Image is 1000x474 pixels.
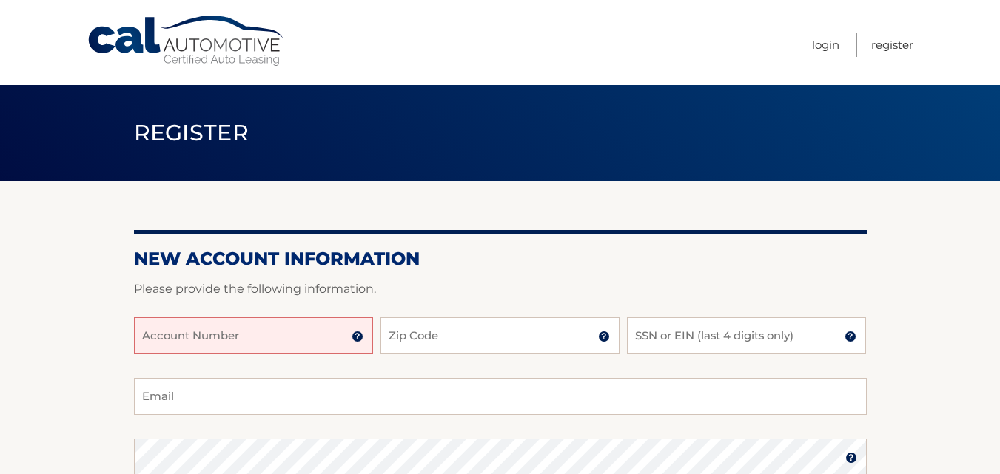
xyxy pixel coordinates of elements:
[380,317,620,354] input: Zip Code
[627,317,866,354] input: SSN or EIN (last 4 digits only)
[134,119,249,146] span: Register
[845,452,857,464] img: tooltip.svg
[87,15,286,67] a: Cal Automotive
[845,331,856,342] img: tooltip.svg
[134,248,867,270] h2: New Account Information
[871,33,913,57] a: Register
[134,378,867,415] input: Email
[352,331,363,342] img: tooltip.svg
[134,279,867,299] p: Please provide the following information.
[812,33,839,57] a: Login
[134,317,373,354] input: Account Number
[598,331,610,342] img: tooltip.svg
